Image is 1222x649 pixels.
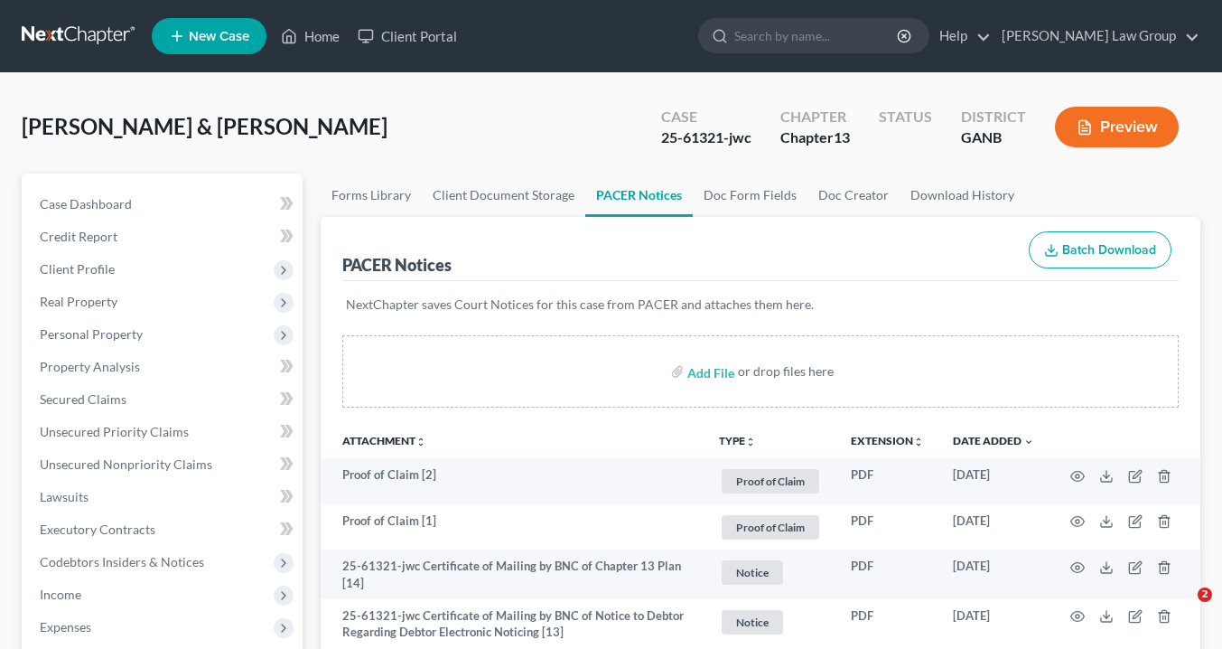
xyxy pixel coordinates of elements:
[834,128,850,146] span: 13
[961,127,1026,148] div: GANB
[342,254,452,276] div: PACER Notices
[836,458,938,504] td: PDF
[836,504,938,550] td: PDF
[422,174,585,217] a: Client Document Storage
[40,294,117,309] span: Real Property
[722,560,783,585] span: Notice
[1161,588,1204,631] iframe: Intercom live chat
[722,469,819,494] span: Proof of Claim
[585,174,693,217] a: PACER Notices
[780,107,850,127] div: Chapter
[189,30,249,43] span: New Case
[321,504,704,550] td: Proof of Claim [1]
[25,351,303,383] a: Property Analysis
[25,416,303,448] a: Unsecured Priority Claims
[661,107,751,127] div: Case
[879,107,932,127] div: Status
[738,362,834,381] div: or drop files here
[719,436,756,447] button: TYPEunfold_more
[342,434,426,447] a: Attachmentunfold_more
[40,229,117,244] span: Credit Report
[953,434,1034,447] a: Date Added expand_more
[25,481,303,513] a: Lawsuits
[25,188,303,221] a: Case Dashboard
[1055,107,1179,147] button: Preview
[1198,588,1212,602] span: 2
[900,174,1025,217] a: Download History
[993,20,1199,52] a: [PERSON_NAME] Law Group
[25,448,303,481] a: Unsecured Nonpriority Claims
[40,587,81,602] span: Income
[40,456,212,472] span: Unsecured Nonpriority Claims
[321,550,704,599] td: 25-61321-jwc Certificate of Mailing by BNC of Chapter 13 Plan [14]
[321,458,704,504] td: Proof of Claim [2]
[734,19,900,52] input: Search by name...
[40,554,204,569] span: Codebtors Insiders & Notices
[719,513,822,542] a: Proof of Claim
[1023,437,1034,447] i: expand_more
[25,383,303,416] a: Secured Claims
[346,296,1175,314] p: NextChapter saves Court Notices for this case from PACER and attaches them here.
[40,619,91,635] span: Expenses
[938,504,1049,550] td: [DATE]
[321,599,704,649] td: 25-61321-jwc Certificate of Mailing by BNC of Notice to Debtor Regarding Debtor Electronic Notici...
[40,489,89,504] span: Lawsuits
[930,20,991,52] a: Help
[719,607,822,637] a: Notice
[25,513,303,546] a: Executory Contracts
[349,20,466,52] a: Client Portal
[321,174,422,217] a: Forms Library
[938,550,1049,599] td: [DATE]
[719,558,822,588] a: Notice
[1029,231,1171,269] button: Batch Download
[40,359,140,374] span: Property Analysis
[836,599,938,649] td: PDF
[722,610,783,635] span: Notice
[938,599,1049,649] td: [DATE]
[913,437,924,447] i: unfold_more
[693,174,807,217] a: Doc Form Fields
[836,550,938,599] td: PDF
[22,113,387,139] span: [PERSON_NAME] & [PERSON_NAME]
[40,196,132,212] span: Case Dashboard
[272,20,349,52] a: Home
[780,127,850,148] div: Chapter
[40,326,143,342] span: Personal Property
[40,391,126,407] span: Secured Claims
[807,174,900,217] a: Doc Creator
[40,424,189,439] span: Unsecured Priority Claims
[415,437,426,447] i: unfold_more
[722,515,819,540] span: Proof of Claim
[719,466,822,496] a: Proof of Claim
[25,221,303,253] a: Credit Report
[851,434,924,447] a: Extensionunfold_more
[1062,242,1156,258] span: Batch Download
[40,522,155,537] span: Executory Contracts
[938,458,1049,504] td: [DATE]
[661,127,751,148] div: 25-61321-jwc
[40,261,115,277] span: Client Profile
[745,437,756,447] i: unfold_more
[961,107,1026,127] div: District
